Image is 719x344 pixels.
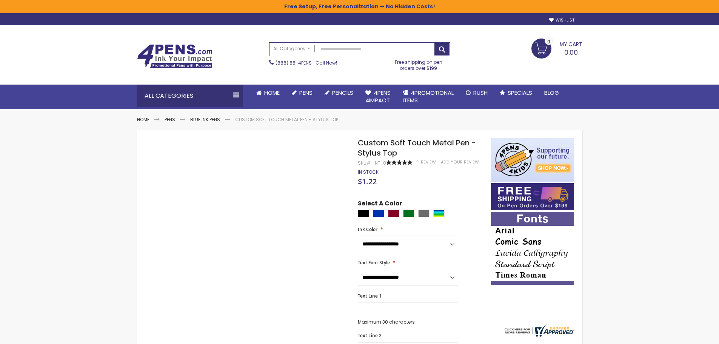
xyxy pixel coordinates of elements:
div: Burgundy [388,210,399,217]
a: (888) 88-4PENS [276,60,312,66]
a: Pencils [319,85,359,101]
span: 0 [547,38,550,45]
a: 4pens.com certificate URL [503,332,574,338]
div: 100% [386,160,413,165]
span: Blog [544,89,559,97]
a: Specials [494,85,538,101]
a: 4Pens4impact [359,85,397,109]
span: Rush [473,89,488,97]
p: Maximum 30 characters [358,319,458,325]
div: Availability [358,169,379,175]
div: Free shipping on pen orders over $199 [387,56,450,71]
span: Select A Color [358,199,402,210]
span: Text Line 1 [358,293,382,299]
a: 1 Review [417,159,437,165]
span: $1.22 [358,176,377,187]
a: All Categories [269,43,315,55]
div: Green [403,210,414,217]
div: Blue [373,210,384,217]
img: 4pens 4 kids [491,138,574,182]
img: 4pens.com widget logo [503,324,574,337]
a: Rush [460,85,494,101]
span: 1 [417,159,419,165]
img: Free shipping on orders over $199 [491,183,574,210]
span: 4Pens 4impact [365,89,391,104]
div: Grey [418,210,430,217]
div: NT-8 [375,160,386,166]
img: 4Pens Custom Pens and Promotional Products [137,44,212,68]
span: Custom Soft Touch Metal Pen - Stylus Top [358,137,476,158]
strong: SKU [358,160,372,166]
span: Pencils [332,89,353,97]
span: Text Font Style [358,259,390,266]
a: Blue ink Pens [190,116,220,123]
span: All Categories [273,46,311,52]
span: Review [421,159,436,165]
div: Assorted [433,210,445,217]
span: 4PROMOTIONAL ITEMS [403,89,454,104]
span: Ink Color [358,226,377,233]
span: Text Line 2 [358,332,382,339]
li: Custom Soft Touch Metal Pen - Stylus Top [235,117,338,123]
img: font-personalization-examples [491,212,574,285]
span: Home [264,89,280,97]
span: In stock [358,169,379,175]
a: Blog [538,85,565,101]
span: Pens [299,89,313,97]
a: Home [137,116,149,123]
a: Add Your Review [441,159,479,165]
a: Wishlist [549,17,574,23]
div: All Categories [137,85,243,107]
span: - Call Now! [276,60,337,66]
div: Black [358,210,369,217]
a: Home [250,85,286,101]
span: 0.00 [564,48,578,57]
a: 4PROMOTIONALITEMS [397,85,460,109]
span: Specials [508,89,532,97]
a: 0.00 0 [531,39,582,57]
a: Pens [286,85,319,101]
a: Pens [165,116,175,123]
